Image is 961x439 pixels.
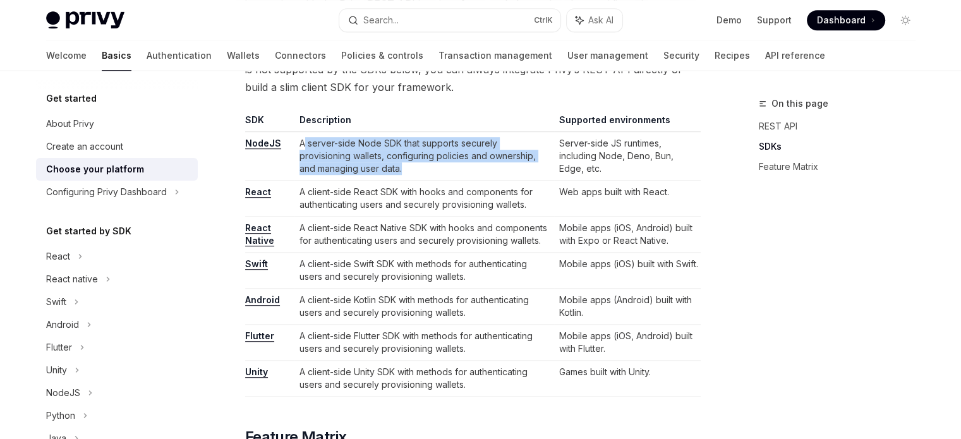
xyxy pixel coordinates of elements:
span: Dashboard [817,14,866,27]
a: Dashboard [807,10,885,30]
td: Mobile apps (iOS, Android) built with Flutter. [554,325,701,361]
a: Flutter [245,330,274,342]
span: Ctrl K [534,15,553,25]
a: React Native [245,222,274,246]
a: Welcome [46,40,87,71]
a: Swift [245,258,268,270]
img: light logo [46,11,124,29]
td: Mobile apps (iOS, Android) built with Expo or React Native. [554,217,701,253]
a: API reference [765,40,825,71]
td: A client-side Swift SDK with methods for authenticating users and securely provisioning wallets. [294,253,553,289]
a: REST API [759,116,926,136]
td: A server-side Node SDK that supports securely provisioning wallets, configuring policies and owne... [294,132,553,181]
a: Transaction management [438,40,552,71]
a: Choose your platform [36,158,198,181]
td: A client-side Flutter SDK with methods for authenticating users and securely provisioning wallets. [294,325,553,361]
a: Wallets [227,40,260,71]
a: Create an account [36,135,198,158]
th: SDK [245,114,294,132]
td: Mobile apps (Android) built with Kotlin. [554,289,701,325]
div: React native [46,272,98,287]
a: Security [663,40,699,71]
a: React [245,186,271,198]
div: Choose your platform [46,162,144,177]
div: Create an account [46,139,123,154]
a: Feature Matrix [759,157,926,177]
td: Web apps built with React. [554,181,701,217]
a: Recipes [715,40,750,71]
div: Python [46,408,75,423]
a: Policies & controls [341,40,423,71]
div: React [46,249,70,264]
a: NodeJS [245,138,281,149]
a: Support [757,14,792,27]
td: A client-side Unity SDK with methods for authenticating users and securely provisioning wallets. [294,361,553,397]
div: Configuring Privy Dashboard [46,184,167,200]
a: Unity [245,366,268,378]
div: Swift [46,294,66,310]
td: Server-side JS runtimes, including Node, Deno, Bun, Edge, etc. [554,132,701,181]
th: Supported environments [554,114,701,132]
a: Connectors [275,40,326,71]
th: Description [294,114,553,132]
div: NodeJS [46,385,80,400]
td: A client-side React Native SDK with hooks and components for authenticating users and securely pr... [294,217,553,253]
td: A client-side Kotlin SDK with methods for authenticating users and securely provisioning wallets. [294,289,553,325]
a: Android [245,294,280,306]
div: Search... [363,13,399,28]
td: A client-side React SDK with hooks and components for authenticating users and securely provision... [294,181,553,217]
td: Games built with Unity. [554,361,701,397]
h5: Get started by SDK [46,224,131,239]
a: Demo [716,14,742,27]
a: SDKs [759,136,926,157]
td: Mobile apps (iOS) built with Swift. [554,253,701,289]
button: Search...CtrlK [339,9,560,32]
span: Ask AI [588,14,613,27]
button: Ask AI [567,9,622,32]
a: Basics [102,40,131,71]
h5: Get started [46,91,97,106]
a: User management [567,40,648,71]
div: About Privy [46,116,94,131]
a: About Privy [36,112,198,135]
span: On this page [771,96,828,111]
button: Toggle dark mode [895,10,916,30]
div: Flutter [46,340,72,355]
a: Authentication [147,40,212,71]
div: Android [46,317,79,332]
div: Unity [46,363,67,378]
